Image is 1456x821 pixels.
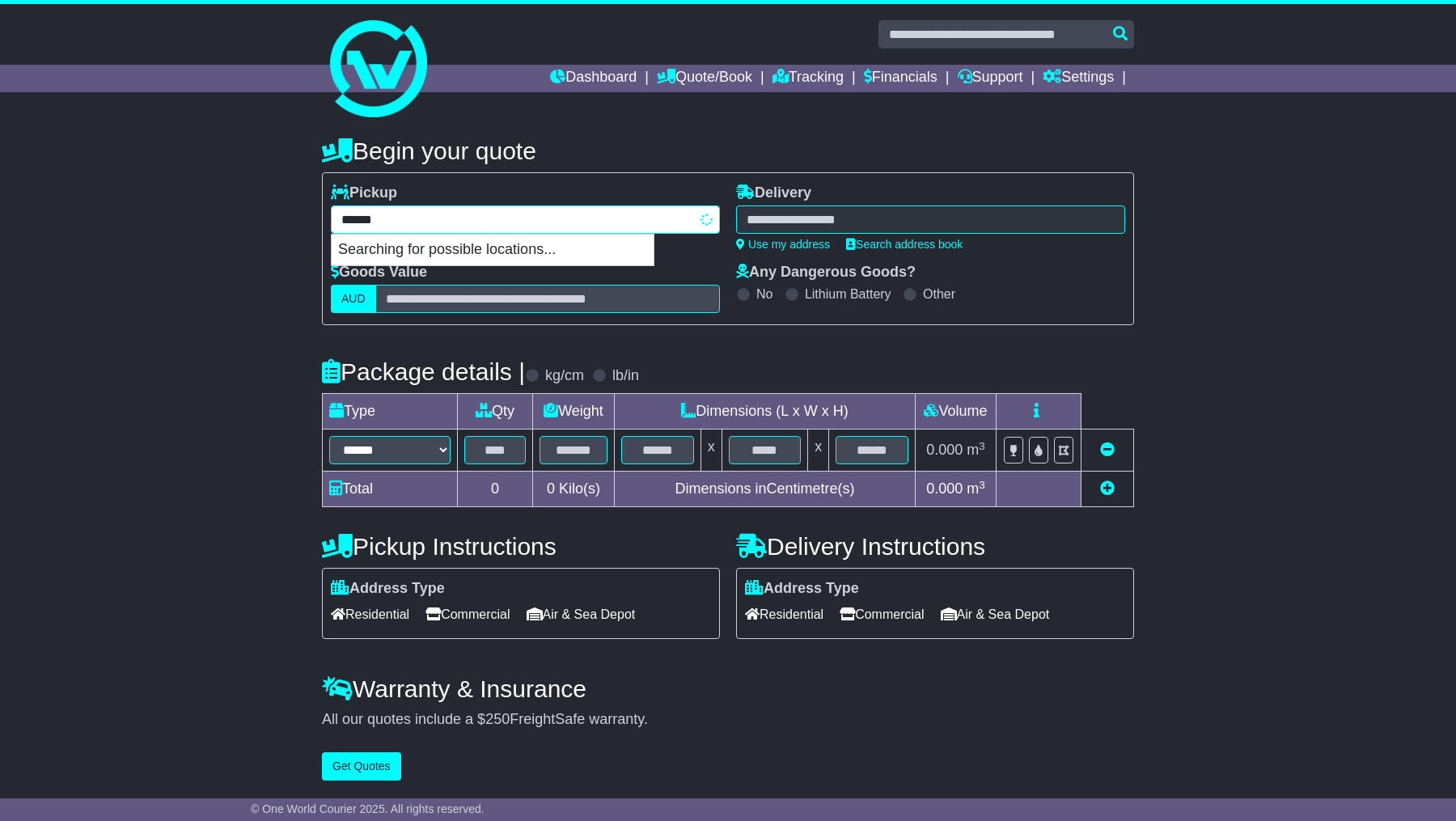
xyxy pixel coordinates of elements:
[425,602,510,627] span: Commercial
[322,752,401,781] button: Get Quotes
[331,602,409,627] span: Residential
[458,472,533,507] td: 0
[331,205,720,234] typeahead: Please provide city
[323,472,458,507] td: Total
[979,440,985,452] sup: 3
[967,480,985,497] span: m
[533,394,615,430] td: Weight
[612,367,639,385] label: lb/in
[251,802,485,815] span: © One World Courier 2025. All rights reserved.
[527,602,636,627] span: Air & Sea Depot
[926,480,963,497] span: 0.000
[485,711,510,727] span: 250
[979,479,985,491] sup: 3
[547,480,555,497] span: 0
[915,394,996,430] td: Volume
[967,442,985,458] span: m
[458,394,533,430] td: Qty
[331,184,397,202] label: Pickup
[745,580,859,598] label: Address Type
[923,286,955,302] label: Other
[322,138,1134,164] h4: Begin your quote
[926,442,963,458] span: 0.000
[614,394,915,430] td: Dimensions (L x W x H)
[331,264,427,281] label: Goods Value
[700,430,722,472] td: x
[1043,65,1114,92] a: Settings
[736,238,830,251] a: Use my address
[322,358,525,385] h4: Package details |
[864,65,938,92] a: Financials
[1100,442,1115,458] a: Remove this item
[805,286,891,302] label: Lithium Battery
[545,367,584,385] label: kg/cm
[332,235,654,265] p: Searching for possible locations...
[745,602,823,627] span: Residential
[323,394,458,430] td: Type
[736,184,811,202] label: Delivery
[736,533,1134,560] h4: Delivery Instructions
[614,472,915,507] td: Dimensions in Centimetre(s)
[331,580,445,598] label: Address Type
[958,65,1023,92] a: Support
[322,711,1134,729] div: All our quotes include a $ FreightSafe warranty.
[550,65,637,92] a: Dashboard
[331,285,376,313] label: AUD
[533,472,615,507] td: Kilo(s)
[840,602,924,627] span: Commercial
[736,264,916,281] label: Any Dangerous Goods?
[322,675,1134,702] h4: Warranty & Insurance
[772,65,844,92] a: Tracking
[657,65,752,92] a: Quote/Book
[808,430,829,472] td: x
[1100,480,1115,497] a: Add new item
[322,533,720,560] h4: Pickup Instructions
[846,238,963,251] a: Search address book
[941,602,1050,627] span: Air & Sea Depot
[756,286,772,302] label: No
